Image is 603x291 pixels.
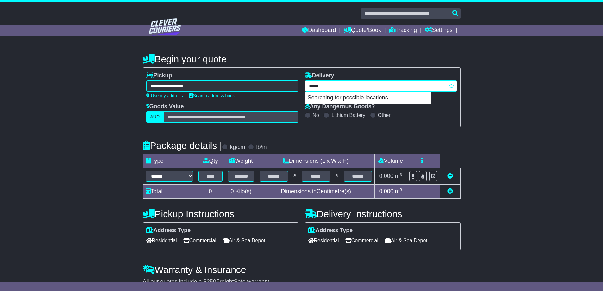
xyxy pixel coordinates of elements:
[308,236,339,245] span: Residential
[146,72,172,79] label: Pickup
[225,154,257,168] td: Weight
[291,168,299,185] td: x
[305,80,457,92] typeahead: Please provide city
[447,173,453,179] a: Remove this item
[146,103,184,110] label: Goods Value
[344,25,381,36] a: Quote/Book
[183,236,216,245] span: Commercial
[230,144,245,151] label: kg/cm
[146,227,191,234] label: Address Type
[143,185,196,199] td: Total
[447,188,453,194] a: Add new item
[331,112,365,118] label: Lithium Battery
[223,236,265,245] span: Air & Sea Depot
[379,188,393,194] span: 0.000
[256,144,267,151] label: lb/in
[143,264,461,275] h4: Warranty & Insurance
[333,168,341,185] td: x
[257,185,375,199] td: Dimensions in Centimetre(s)
[308,227,353,234] label: Address Type
[313,112,319,118] label: No
[143,140,222,151] h4: Package details |
[146,236,177,245] span: Residential
[196,185,225,199] td: 0
[143,54,461,64] h4: Begin your quote
[305,72,334,79] label: Delivery
[302,25,336,36] a: Dashboard
[146,93,183,98] a: Use my address
[143,278,461,285] div: All our quotes include a $ FreightSafe warranty.
[143,154,196,168] td: Type
[395,188,402,194] span: m
[345,236,378,245] span: Commercial
[389,25,417,36] a: Tracking
[230,188,234,194] span: 0
[189,93,235,98] a: Search address book
[305,103,375,110] label: Any Dangerous Goods?
[305,92,431,104] p: Searching for possible locations...
[385,236,427,245] span: Air & Sea Depot
[305,209,461,219] h4: Delivery Instructions
[400,187,402,192] sup: 3
[375,154,406,168] td: Volume
[378,112,391,118] label: Other
[257,154,375,168] td: Dimensions (L x W x H)
[196,154,225,168] td: Qty
[379,173,393,179] span: 0.000
[395,173,402,179] span: m
[425,25,453,36] a: Settings
[225,185,257,199] td: Kilo(s)
[143,209,298,219] h4: Pickup Instructions
[146,111,164,123] label: AUD
[207,278,216,285] span: 250
[400,172,402,177] sup: 3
